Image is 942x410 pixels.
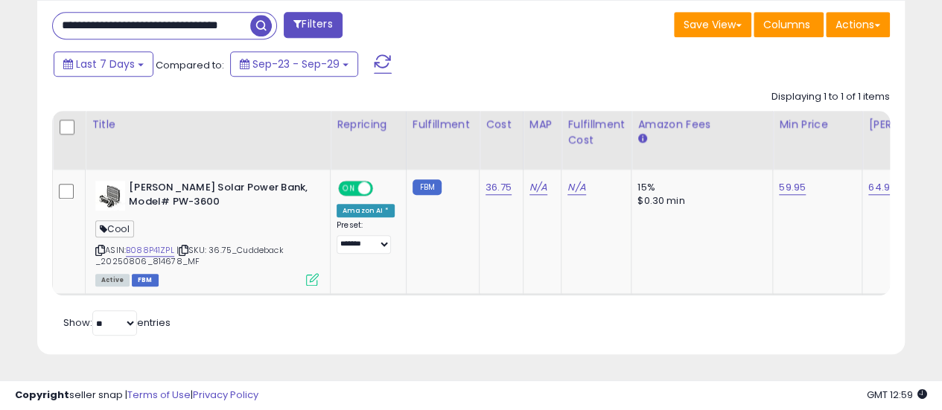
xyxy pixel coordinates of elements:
[126,244,174,257] a: B088P41ZPL
[529,180,547,195] a: N/A
[252,57,340,71] span: Sep-23 - Sep-29
[637,132,646,146] small: Amazon Fees.
[779,180,806,195] a: 59.95
[193,388,258,402] a: Privacy Policy
[637,181,761,194] div: 15%
[95,181,319,284] div: ASIN:
[230,51,358,77] button: Sep-23 - Sep-29
[156,58,224,72] span: Compared to:
[127,388,191,402] a: Terms of Use
[340,182,358,195] span: ON
[95,181,125,211] img: 4196VUWJOML._SL40_.jpg
[92,117,324,132] div: Title
[771,90,890,104] div: Displaying 1 to 1 of 1 items
[132,274,159,286] span: FBM
[674,12,751,37] button: Save View
[763,17,810,32] span: Columns
[54,51,153,77] button: Last 7 Days
[637,194,761,208] div: $0.30 min
[371,182,395,195] span: OFF
[337,204,395,217] div: Amazon AI *
[413,179,442,195] small: FBM
[779,117,856,132] div: Min Price
[754,12,824,37] button: Columns
[567,117,625,148] div: Fulfillment Cost
[867,388,927,402] span: 2025-10-7 12:59 GMT
[76,57,135,71] span: Last 7 Days
[284,12,342,38] button: Filters
[413,117,473,132] div: Fulfillment
[637,117,766,132] div: Amazon Fees
[95,274,130,286] span: All listings currently available for purchase on Amazon
[63,315,171,330] span: Show: entries
[129,181,310,212] b: [PERSON_NAME] Solar Power Bank, Model# PW-3600
[529,117,555,132] div: MAP
[486,180,512,195] a: 36.75
[15,388,258,403] div: seller snap | |
[95,220,134,237] span: Cool
[826,12,890,37] button: Actions
[95,244,284,266] span: | SKU: 36.75_Cuddeback _20250806_814678_MF
[486,117,517,132] div: Cost
[337,117,400,132] div: Repricing
[337,220,395,254] div: Preset:
[868,180,896,195] a: 64.95
[15,388,69,402] strong: Copyright
[567,180,585,195] a: N/A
